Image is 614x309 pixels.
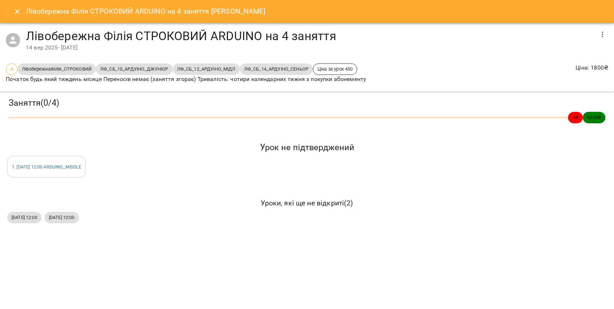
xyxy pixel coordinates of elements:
span: [DATE] 12:00 [7,214,42,221]
span: 4 [6,66,17,72]
span: 1800 ₴ [583,114,605,121]
h6: Лівобережна Філія СТРОКОВИЙ ARDUINO на 4 заняття [PERSON_NAME] [26,6,265,17]
p: Ціна : 1800 ₴ [576,63,608,72]
button: Close [9,3,26,20]
h5: Урок не підтверджений [7,142,607,153]
a: 1. [DATE] 12:00 ARDUINO_MIDDLE [12,164,81,170]
h3: Заняття ( 0 / 4 ) [9,98,605,109]
div: 14 вер 2025 - [DATE] [26,43,594,52]
span: Ціна за урок 450 [313,66,357,72]
h4: Лівобережна Філія СТРОКОВИЙ ARDUINO на 4 заняття [26,29,594,43]
span: ЛФ_СБ_14_АРДУІНО_СЕНЬОР [240,66,313,72]
span: 0 ₴ [568,114,583,121]
span: ЛівобережнаФілія_СТРОКОВИЙ [18,66,96,72]
span: [DATE] 12:00 [45,214,79,221]
span: ЛФ_СБ_10_АРДУІНО_ДЖУНІОР [96,66,173,72]
p: Початок будь який тиждень місяця Переносів немає (заняття згорає) Тривалість: чотири календарних ... [6,75,366,84]
span: ЛФ_СБ_12_АРДУІНО_МІДЛ [173,66,240,72]
h6: Уроки, які ще не відкриті ( 2 ) [7,198,607,209]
